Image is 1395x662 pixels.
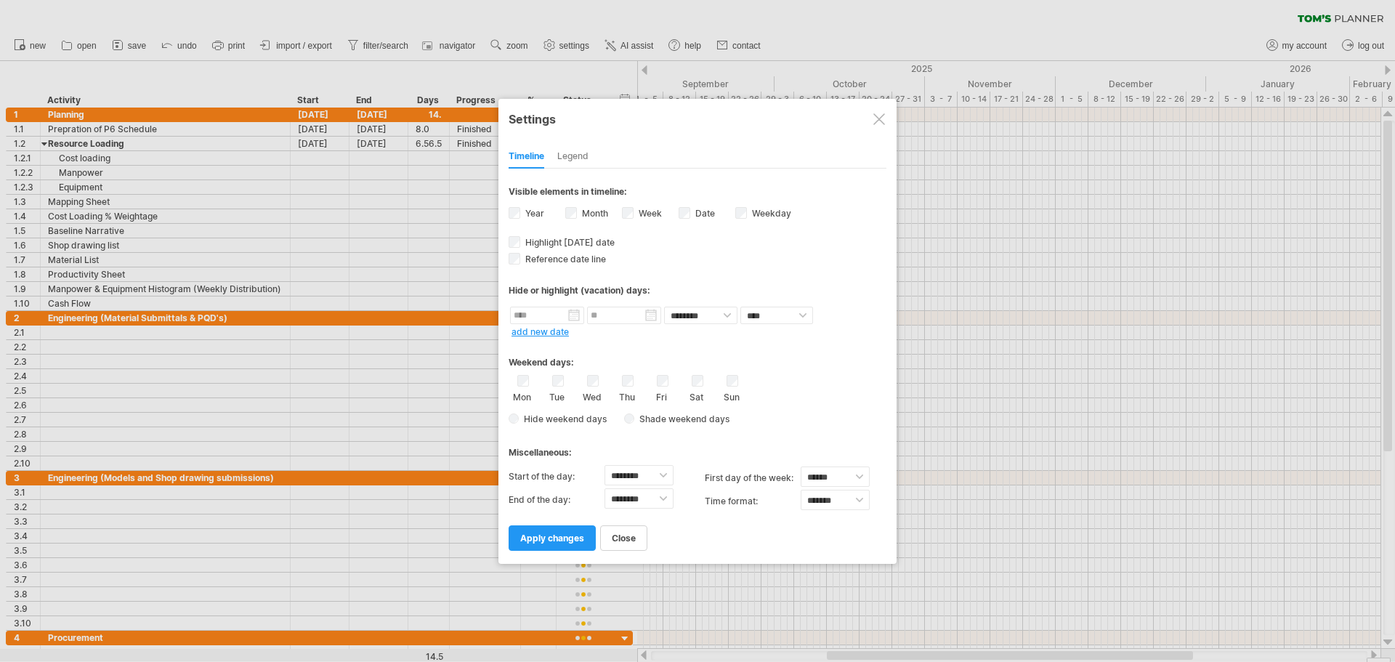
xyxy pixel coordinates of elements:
[705,490,801,513] label: Time format:
[509,343,886,371] div: Weekend days:
[520,533,584,544] span: apply changes
[509,105,886,132] div: Settings
[557,145,589,169] div: Legend
[579,208,608,219] label: Month
[612,533,636,544] span: close
[705,467,801,490] label: first day of the week:
[509,525,596,551] a: apply changes
[634,413,729,424] span: Shade weekend days
[548,389,566,403] label: Tue
[509,145,544,169] div: Timeline
[522,254,606,265] span: Reference date line
[583,389,601,403] label: Wed
[522,237,615,248] span: Highlight [DATE] date
[513,389,531,403] label: Mon
[509,285,886,296] div: Hide or highlight (vacation) days:
[636,208,662,219] label: Week
[511,326,569,337] a: add new date
[509,465,604,488] label: Start of the day:
[600,525,647,551] a: close
[509,186,886,201] div: Visible elements in timeline:
[509,433,886,461] div: Miscellaneous:
[618,389,636,403] label: Thu
[522,208,544,219] label: Year
[687,389,705,403] label: Sat
[692,208,715,219] label: Date
[749,208,791,219] label: Weekday
[652,389,671,403] label: Fri
[519,413,607,424] span: Hide weekend days
[509,488,604,512] label: End of the day:
[722,389,740,403] label: Sun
